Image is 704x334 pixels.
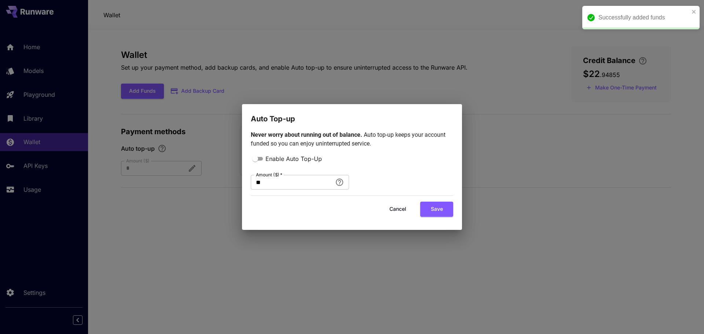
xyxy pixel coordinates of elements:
div: Successfully added funds [598,13,689,22]
iframe: Chat Widget [667,299,704,334]
h2: Auto Top-up [242,104,462,125]
button: Save [420,202,453,217]
button: Cancel [381,202,414,217]
span: Enable Auto Top-Up [265,154,322,163]
p: Auto top-up keeps your account funded so you can enjoy uninterrupted service. [251,131,453,148]
span: Never worry about running out of balance. [251,131,364,138]
label: Amount ($) [256,172,282,178]
button: close [692,9,697,15]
